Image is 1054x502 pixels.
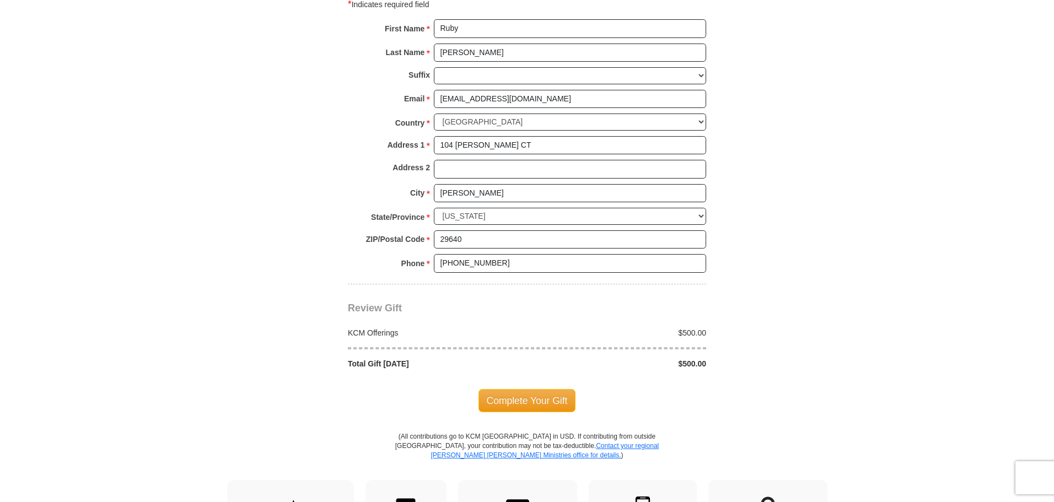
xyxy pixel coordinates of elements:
[392,160,430,175] strong: Address 2
[527,358,712,369] div: $500.00
[527,327,712,338] div: $500.00
[395,432,659,480] p: (All contributions go to KCM [GEOGRAPHIC_DATA] in USD. If contributing from outside [GEOGRAPHIC_D...
[478,389,576,412] span: Complete Your Gift
[401,256,425,271] strong: Phone
[404,91,424,106] strong: Email
[395,115,425,131] strong: Country
[385,21,424,36] strong: First Name
[348,303,402,314] span: Review Gift
[410,185,424,201] strong: City
[388,137,425,153] strong: Address 1
[371,209,424,225] strong: State/Province
[342,358,528,369] div: Total Gift [DATE]
[386,45,425,60] strong: Last Name
[342,327,528,338] div: KCM Offerings
[408,67,430,83] strong: Suffix
[366,231,425,247] strong: ZIP/Postal Code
